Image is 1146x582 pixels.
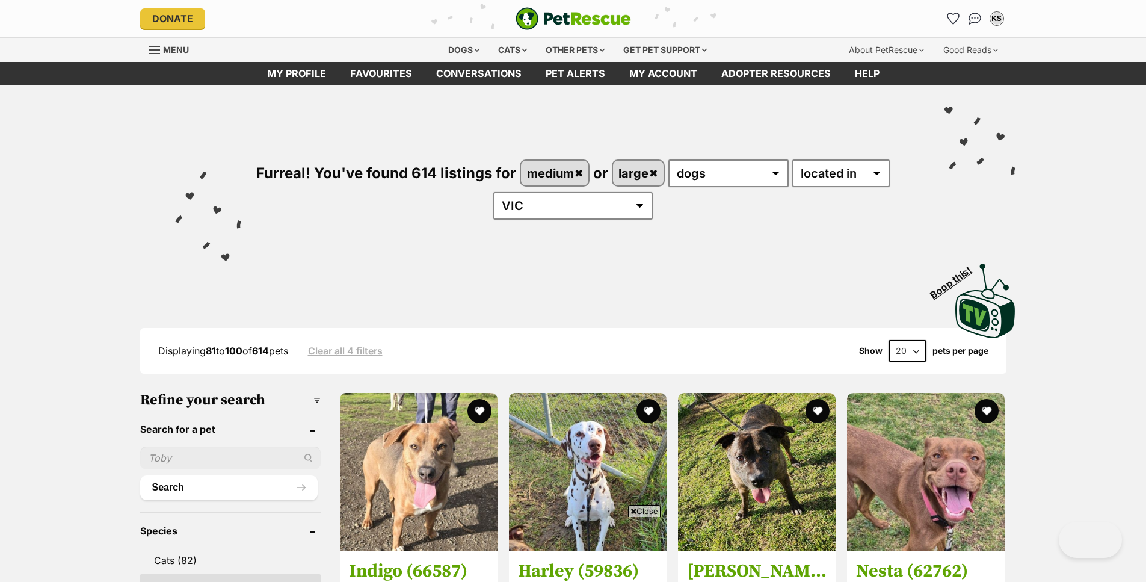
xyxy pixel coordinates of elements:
span: Furreal! You've found 614 listings for [256,164,516,182]
a: Pet alerts [534,62,617,85]
a: PetRescue [516,7,631,30]
input: Toby [140,447,321,469]
img: chat-41dd97257d64d25036548639549fe6c8038ab92f7586957e7f3b1b290dea8141.svg [969,13,981,25]
a: conversations [424,62,534,85]
button: favourite [467,399,491,423]
img: Harley (59836) - Dalmatian Dog [509,393,667,551]
a: My profile [255,62,338,85]
img: Mumma Duck (66535) - Staffordshire Bull Terrier Dog [678,393,836,551]
a: Conversations [966,9,985,28]
a: Boop this! [955,253,1015,341]
button: Search [140,475,318,500]
img: Indigo (66587) - Staffordshire Bull Terrier Dog [340,393,498,551]
strong: 614 [252,345,269,357]
div: KS [991,13,1003,25]
span: or [593,164,608,182]
strong: 81 [206,345,216,357]
span: Displaying to of pets [158,345,288,357]
div: Get pet support [615,38,715,62]
a: Menu [149,38,197,60]
h3: Refine your search [140,392,321,409]
span: Close [628,505,661,517]
header: Species [140,525,321,536]
iframe: Help Scout Beacon - Open [1059,522,1122,558]
a: Help [843,62,892,85]
a: Donate [140,8,205,29]
a: Adopter resources [709,62,843,85]
ul: Account quick links [944,9,1006,28]
span: Boop this! [928,257,983,300]
iframe: Advertisement [354,522,792,576]
header: Search for a pet [140,424,321,435]
button: favourite [636,399,661,423]
a: Cats (82) [140,548,321,573]
div: Dogs [440,38,488,62]
span: Show [859,346,883,356]
a: large [613,161,664,185]
button: My account [987,9,1006,28]
img: PetRescue TV logo [955,264,1015,338]
div: About PetRescue [840,38,932,62]
span: Menu [163,45,189,55]
button: favourite [806,399,830,423]
a: medium [521,161,588,185]
div: Other pets [537,38,613,62]
div: Cats [490,38,535,62]
a: Favourites [338,62,424,85]
button: favourite [975,399,999,423]
a: Clear all 4 filters [308,345,383,356]
a: My account [617,62,709,85]
div: Good Reads [935,38,1006,62]
a: Favourites [944,9,963,28]
label: pets per page [932,346,988,356]
strong: 100 [225,345,242,357]
img: logo-e224e6f780fb5917bec1dbf3a21bbac754714ae5b6737aabdf751b685950b380.svg [516,7,631,30]
img: Nesta (62762) - Bullmastiff Dog [847,393,1005,551]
